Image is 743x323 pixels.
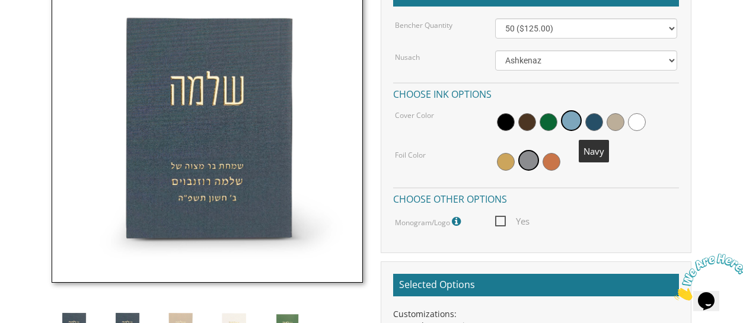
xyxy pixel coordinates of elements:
[393,187,680,208] h4: Choose other options
[669,249,743,305] iframe: chat widget
[395,110,434,120] label: Cover Color
[495,214,530,229] span: Yes
[395,214,464,229] label: Monogram/Logo
[393,274,680,296] h2: Selected Options
[395,150,426,160] label: Foil Color
[395,20,452,30] label: Bencher Quantity
[395,52,420,62] label: Nusach
[393,308,680,320] div: Customizations:
[393,82,680,103] h4: Choose ink options
[5,5,78,52] img: Chat attention grabber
